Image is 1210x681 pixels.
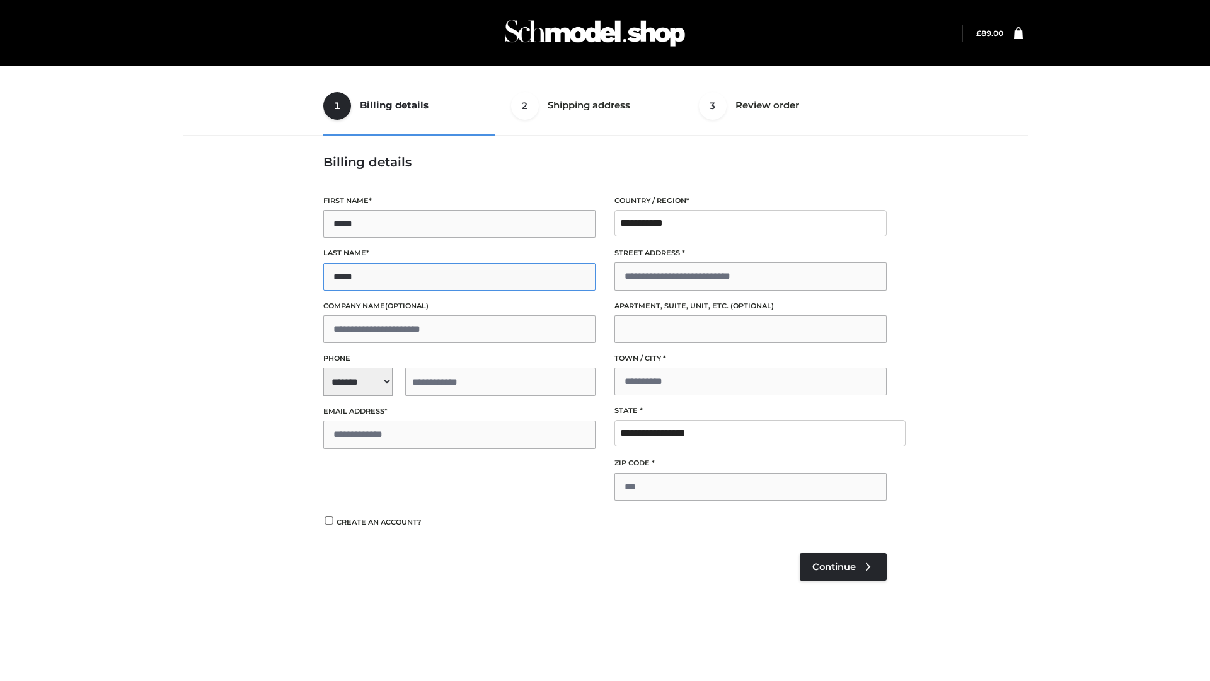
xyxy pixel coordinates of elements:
label: Apartment, suite, unit, etc. [614,300,887,312]
label: Town / City [614,352,887,364]
label: Email address [323,405,596,417]
span: (optional) [730,301,774,310]
a: Continue [800,553,887,581]
span: £ [976,28,981,38]
input: Create an account? [323,516,335,525]
label: State [614,405,887,417]
label: Phone [323,352,596,364]
img: Schmodel Admin 964 [500,8,689,58]
label: Last name [323,247,596,259]
label: ZIP Code [614,457,887,469]
label: Street address [614,247,887,259]
a: £89.00 [976,28,1003,38]
span: (optional) [385,301,429,310]
label: Country / Region [614,195,887,207]
label: First name [323,195,596,207]
label: Company name [323,300,596,312]
h3: Billing details [323,154,887,170]
bdi: 89.00 [976,28,1003,38]
span: Create an account? [337,518,422,527]
span: Continue [812,561,856,573]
